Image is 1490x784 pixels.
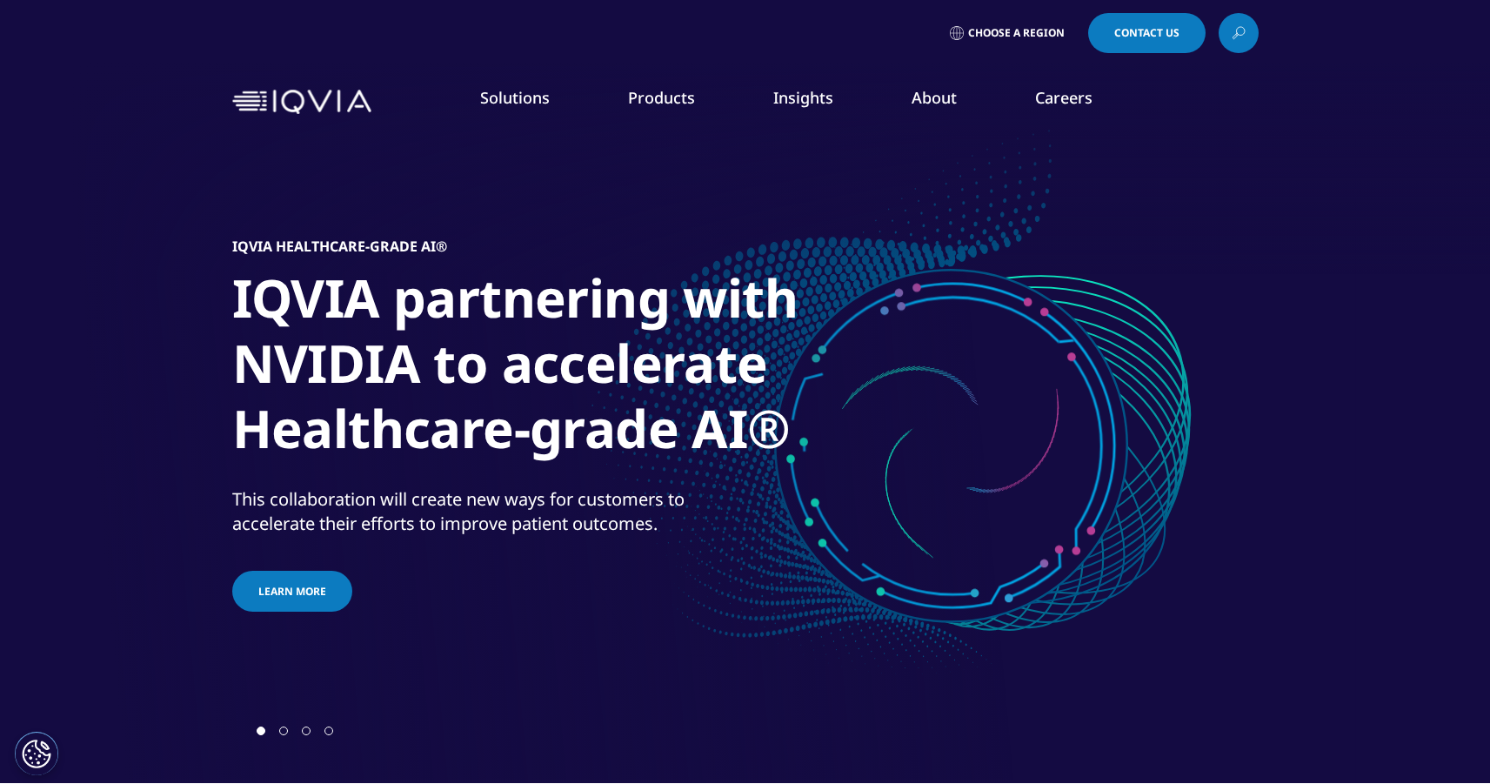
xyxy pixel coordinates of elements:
[232,487,741,536] div: This collaboration will create new ways for customers to accelerate their efforts to improve pati...
[378,61,1259,143] nav: Primary
[232,131,1259,722] div: 1 / 4
[279,727,288,735] span: Go to slide 2
[258,584,326,599] span: Learn more
[912,87,957,108] a: About
[628,87,695,108] a: Products
[232,265,885,472] h1: IQVIA partnering with NVIDIA to accelerate Healthcare-grade AI®
[1088,13,1206,53] a: Contact Us
[1114,28,1179,38] span: Contact Us
[232,238,447,255] h5: IQVIA Healthcare-grade AI®
[232,722,237,739] div: Previous slide
[257,727,265,735] span: Go to slide 1
[968,26,1065,40] span: Choose a Region
[353,722,357,739] div: Next slide
[232,571,352,612] a: Learn more
[302,727,311,735] span: Go to slide 3
[15,732,58,775] button: Cookie 设置
[232,90,371,115] img: IQVIA Healthcare Information Technology and Pharma Clinical Research Company
[773,87,833,108] a: Insights
[1035,87,1092,108] a: Careers
[324,727,333,735] span: Go to slide 4
[480,87,550,108] a: Solutions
